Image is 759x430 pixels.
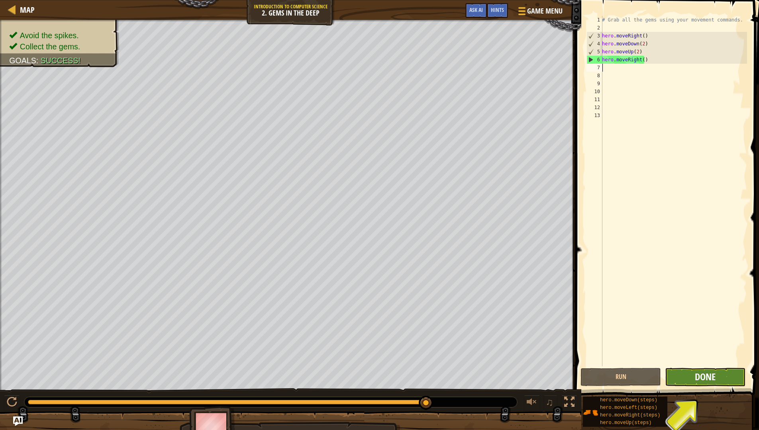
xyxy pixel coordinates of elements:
span: hero.moveUp(steps) [600,420,652,426]
button: Ask AI [465,3,487,18]
div: 10 [586,88,602,96]
li: Avoid the spikes. [9,30,111,41]
span: Ask AI [469,6,483,14]
button: Game Menu [512,3,567,22]
div: 11 [586,96,602,104]
span: Avoid the spikes. [20,31,79,40]
button: Toggle fullscreen [561,395,577,411]
div: 9 [586,80,602,88]
span: hero.moveLeft(steps) [600,405,657,410]
li: Collect the gems. [9,41,111,52]
button: Ctrl + P: Play [4,395,20,411]
button: Adjust volume [524,395,540,411]
span: Hints [491,6,504,14]
div: 4 [587,40,602,48]
a: Map [16,4,35,15]
div: 5 [587,48,602,56]
span: hero.moveRight(steps) [600,412,660,418]
div: 3 [587,32,602,40]
button: Done [665,368,745,386]
div: 12 [586,104,602,111]
button: Run [581,368,661,386]
button: ♫ [544,395,557,411]
span: Success! [41,56,80,65]
div: 7 [586,64,602,72]
div: 8 [586,72,602,80]
span: hero.moveDown(steps) [600,397,657,403]
div: 2 [586,24,602,32]
span: Map [20,4,35,15]
span: Done [695,370,716,383]
span: ♫ [545,396,553,408]
span: : [36,56,41,65]
div: 6 [587,56,602,64]
span: Goals [9,56,36,65]
div: 13 [586,111,602,119]
img: portrait.png [583,405,598,420]
span: Collect the gems. [20,42,80,51]
div: 1 [586,16,602,24]
button: Ask AI [13,416,23,426]
span: Game Menu [527,6,563,16]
